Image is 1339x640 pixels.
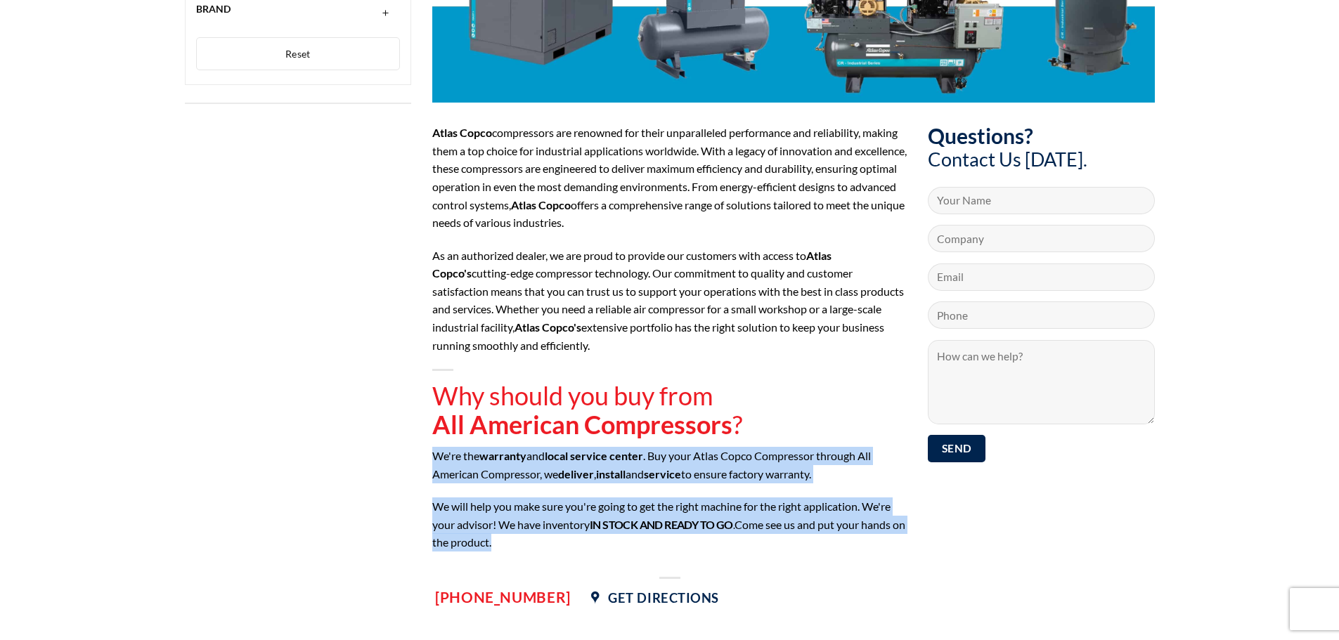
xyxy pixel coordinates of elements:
[608,588,719,608] span: Get Directions
[479,449,526,462] strong: warranty
[590,518,733,531] strong: In stock and ready to go
[590,582,722,614] a: Get Directions
[596,467,626,481] strong: install
[928,435,985,462] input: Send
[511,198,571,211] strong: Atlas Copco
[928,148,1087,171] span: Contact Us [DATE].
[432,447,907,483] p: We're the and . Buy your Atlas Copco Compressor through All American Compressor, we , and to ensu...
[558,467,594,481] strong: deliver
[432,380,742,440] span: Why should you buy from ?
[928,225,1155,252] input: Company
[432,124,907,232] p: compressors are renowned for their unparalleled performance and reliability, making them a top ch...
[285,48,311,60] span: Reset
[196,3,231,15] span: Brand
[432,409,732,440] strong: All American Compressors
[928,187,1155,474] form: Contact form
[432,247,907,355] p: As an authorized dealer, we are proud to provide our customers with access to cutting-edge compre...
[196,37,401,71] button: Reset
[435,585,571,608] span: [PHONE_NUMBER]
[515,320,581,334] strong: Atlas Copco's
[928,187,1155,214] input: Your Name
[928,301,1155,329] input: Phone
[928,123,1033,148] span: Questions?
[644,467,681,481] strong: service
[590,518,735,531] span: .
[432,497,907,551] p: We will help you make sure you're going to get the right machine for the right application. We're...
[432,579,574,615] a: [PHONE_NUMBER]
[928,263,1155,291] input: Email
[545,449,643,462] strong: local service center
[432,126,492,139] strong: Atlas Copco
